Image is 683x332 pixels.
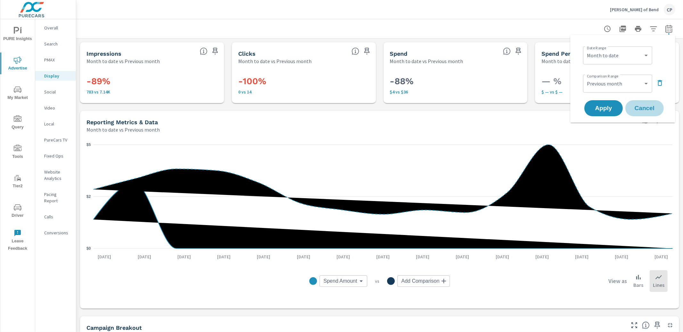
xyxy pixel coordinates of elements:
[541,89,673,94] p: $ — vs $ —
[664,4,675,15] div: CP
[390,89,521,94] p: $4 vs $36
[629,320,639,330] button: Make Fullscreen
[35,55,76,65] div: PMAX
[2,145,33,160] span: Tools
[35,87,76,97] div: Social
[35,71,76,81] div: Display
[86,246,91,251] text: $0
[332,254,354,260] p: [DATE]
[86,126,160,134] p: Month to date vs Previous month
[35,151,76,161] div: Fixed Ops
[238,89,370,94] p: 0 vs 14
[44,230,71,236] p: Conversions
[2,229,33,252] span: Leave Feedback
[2,174,33,190] span: Tier2
[44,191,71,204] p: Pacing Report
[611,254,633,260] p: [DATE]
[238,76,370,87] h3: -100%
[2,27,33,43] span: PURE Insights
[173,254,195,260] p: [DATE]
[652,320,663,330] span: Save this to your personalized report
[352,47,359,55] span: The number of times an ad was clicked by a consumer.
[86,119,158,126] h5: Reporting Metrics & Data
[541,76,673,87] h3: — %
[390,57,463,65] p: Month to date vs Previous month
[541,57,615,65] p: Month to date vs Previous month
[86,89,218,94] p: 783 vs 7,140
[35,119,76,129] div: Local
[213,254,235,260] p: [DATE]
[390,76,521,87] h3: -88%
[625,100,664,116] button: Cancel
[367,278,387,284] p: vs
[35,212,76,222] div: Calls
[642,321,650,329] span: This is a summary of Display performance results by campaign. Each column can be sorted.
[44,153,71,159] p: Fixed Ops
[411,254,434,260] p: [DATE]
[35,135,76,145] div: PureCars TV
[44,169,71,182] p: Website Analytics
[86,76,218,87] h3: -89%
[35,167,76,183] div: Website Analytics
[44,121,71,127] p: Local
[390,50,408,57] h5: Spend
[320,275,367,287] div: Spend Amount
[650,254,673,260] p: [DATE]
[44,89,71,95] p: Social
[541,50,599,57] h5: Spend Per Unit Sold
[44,57,71,63] p: PMAX
[397,275,450,287] div: Add Comparison
[238,50,256,57] h5: Clicks
[632,22,645,35] button: Print Report
[44,105,71,111] p: Video
[44,214,71,220] p: Calls
[2,204,33,219] span: Driver
[653,281,664,289] p: Lines
[372,254,394,260] p: [DATE]
[86,50,121,57] h5: Impressions
[252,254,275,260] p: [DATE]
[608,278,627,284] h6: View as
[503,47,511,55] span: The amount of money spent on advertising during the period.
[647,22,660,35] button: Apply Filters
[632,105,657,111] span: Cancel
[35,103,76,113] div: Video
[44,41,71,47] p: Search
[584,100,623,116] button: Apply
[44,25,71,31] p: Overall
[663,22,675,35] button: Select Date Range
[531,254,553,260] p: [DATE]
[44,137,71,143] p: PureCars TV
[44,73,71,79] p: Display
[133,254,156,260] p: [DATE]
[571,254,593,260] p: [DATE]
[292,254,315,260] p: [DATE]
[86,324,142,331] h5: Campaign Breakout
[401,278,439,284] span: Add Comparison
[200,47,207,55] span: The number of times an ad was shown on your behalf.
[2,86,33,101] span: My Market
[210,46,220,56] span: Save this to your personalized report
[86,142,91,147] text: $5
[2,115,33,131] span: Query
[94,254,116,260] p: [DATE]
[451,254,474,260] p: [DATE]
[323,278,357,284] span: Spend Amount
[2,56,33,72] span: Advertise
[610,7,659,12] p: [PERSON_NAME] of Bend
[633,281,643,289] p: Bars
[665,320,675,330] button: Minimize Widget
[35,228,76,238] div: Conversions
[513,46,524,56] span: Save this to your personalized report
[238,57,312,65] p: Month to date vs Previous month
[591,105,616,111] span: Apply
[35,23,76,33] div: Overall
[362,46,372,56] span: Save this to your personalized report
[35,190,76,206] div: Pacing Report
[491,254,514,260] p: [DATE]
[616,22,629,35] button: "Export Report to PDF"
[86,194,91,199] text: $2
[86,57,160,65] p: Month to date vs Previous month
[0,19,35,255] div: nav menu
[35,39,76,49] div: Search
